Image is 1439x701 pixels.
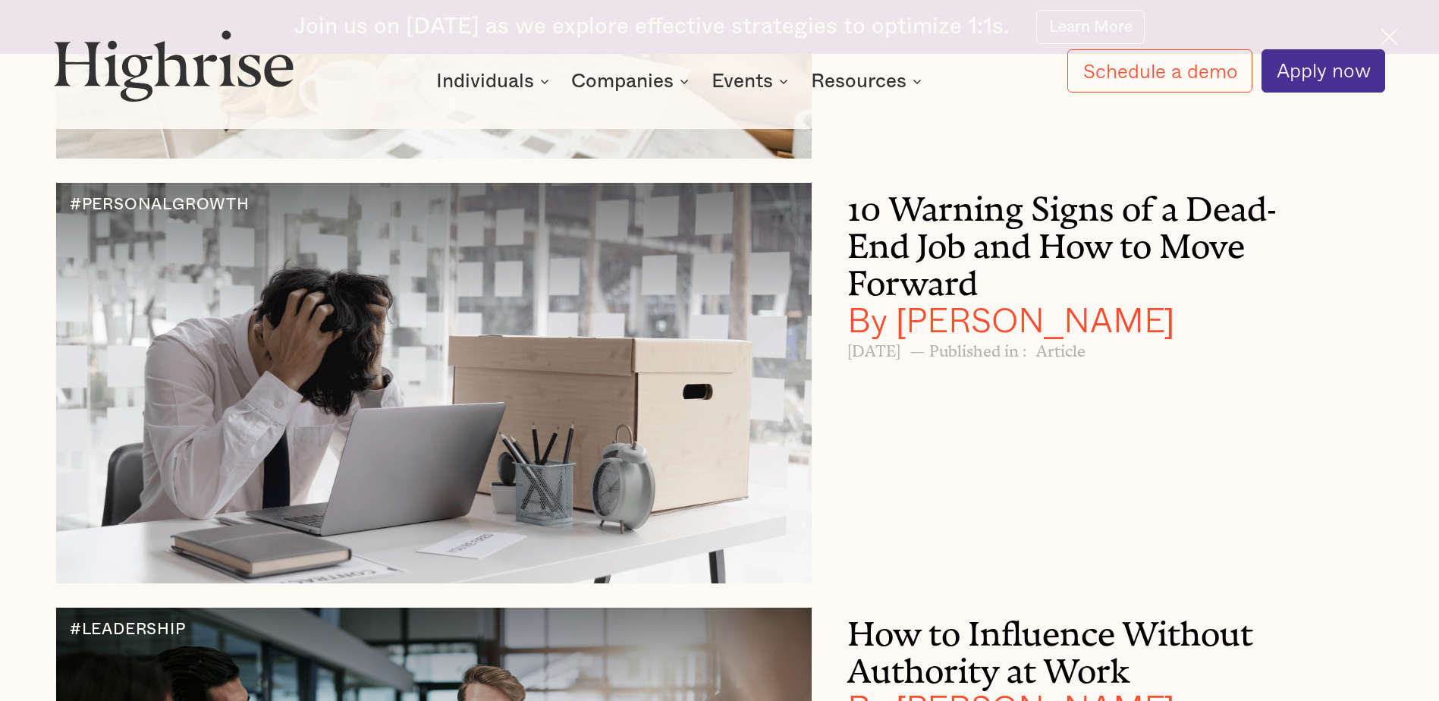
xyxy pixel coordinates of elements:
[712,72,793,90] div: Events
[847,293,1174,345] span: By [PERSON_NAME]
[70,621,186,639] div: #LEADERSHIP
[1036,338,1086,357] h6: Article
[436,72,554,90] div: Individuals
[1261,49,1385,93] a: Apply now
[847,338,900,357] h6: [DATE]
[571,72,693,90] div: Companies
[56,183,1383,583] a: Frustrated employee staring at computer screen, symbolizing signs of a dead-end job#PERSONALGROWT...
[847,183,1329,338] h3: 10 Warning Signs of a Dead-End Job and How to Move Forward
[1067,49,1252,93] a: Schedule a demo
[436,72,534,90] div: Individuals
[811,72,926,90] div: Resources
[910,338,1027,357] h6: — Published in :
[54,30,294,102] img: Highrise logo
[712,72,773,90] div: Events
[571,72,674,90] div: Companies
[70,196,250,214] div: #PERSONALGROWTH
[811,72,906,90] div: Resources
